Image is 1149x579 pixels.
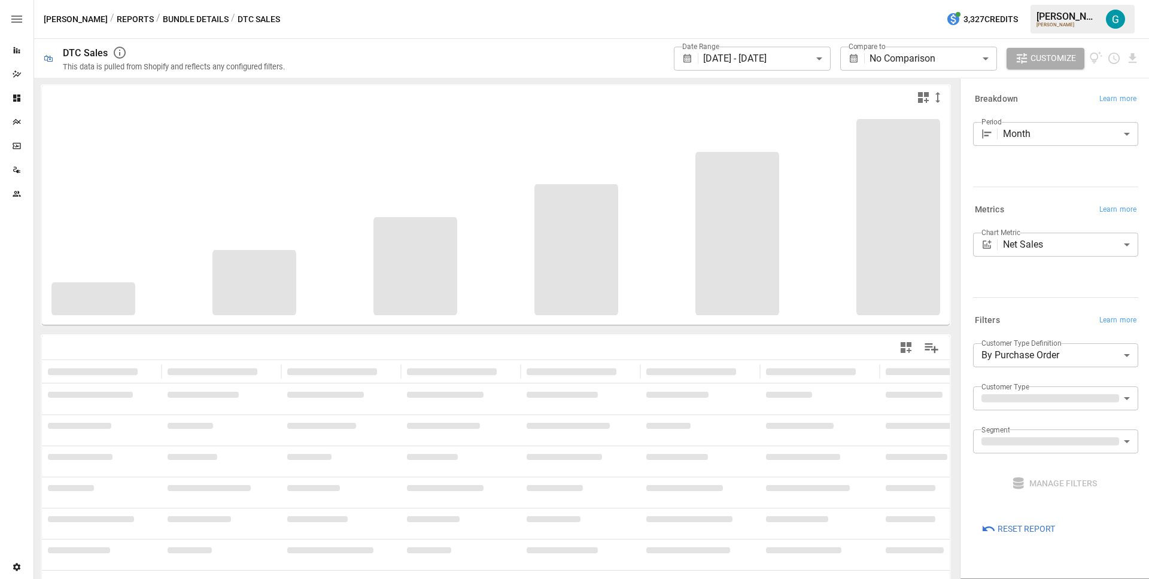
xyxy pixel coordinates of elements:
button: Download report [1126,51,1139,65]
div: [PERSON_NAME] [1036,11,1099,22]
button: Sort [498,363,515,380]
button: Gavin Acres [1099,2,1132,36]
label: Compare to [849,41,886,51]
div: Net Sales [1003,233,1138,257]
button: [PERSON_NAME] [44,12,108,27]
div: / [231,12,235,27]
div: Month [1003,122,1138,146]
img: Gavin Acres [1106,10,1125,29]
div: [DATE] - [DATE] [703,47,830,71]
button: Sort [139,363,156,380]
button: Schedule report [1107,51,1121,65]
div: / [156,12,160,27]
span: Customize [1031,51,1076,66]
button: Reset Report [973,518,1063,540]
span: Learn more [1099,204,1136,216]
label: Chart Metric [981,227,1020,237]
button: 3,327Credits [941,8,1023,31]
label: Date Range [682,41,719,51]
span: 3,327 Credits [963,12,1018,27]
label: Segment [981,425,1010,435]
button: Reports [117,12,154,27]
span: Learn more [1099,315,1136,327]
div: By Purchase Order [973,343,1138,367]
button: Sort [857,363,874,380]
h6: Metrics [975,203,1004,217]
label: Period [981,117,1002,127]
div: 🛍 [44,53,53,64]
button: Sort [259,363,275,380]
div: / [110,12,114,27]
span: Learn more [1099,93,1136,105]
div: DTC Sales [63,47,108,59]
button: Customize [1007,48,1084,69]
button: Sort [618,363,634,380]
div: This data is pulled from Shopify and reflects any configured filters. [63,62,285,71]
div: No Comparison [870,47,996,71]
h6: Filters [975,314,1000,327]
button: Bundle Details [163,12,229,27]
span: Reset Report [998,522,1055,537]
button: Sort [737,363,754,380]
h6: Breakdown [975,93,1018,106]
label: Customer Type [981,382,1029,392]
button: Sort [378,363,395,380]
button: View documentation [1089,48,1103,69]
div: [PERSON_NAME] [1036,22,1099,28]
label: Customer Type Definition [981,338,1062,348]
button: Manage Columns [918,334,945,361]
